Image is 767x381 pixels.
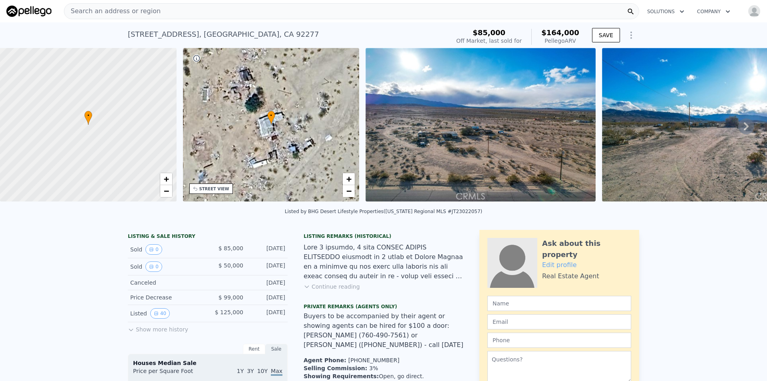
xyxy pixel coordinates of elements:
[219,262,243,269] span: $ 50,000
[130,244,201,255] div: Sold
[250,279,285,287] div: [DATE]
[145,261,162,272] button: View historical data
[128,322,188,333] button: Show more history
[304,357,348,363] span: Agent Phone:
[250,293,285,301] div: [DATE]
[145,244,162,255] button: View historical data
[247,368,254,374] span: 3Y
[133,367,208,380] div: Price per Square Foot
[592,28,620,42] button: SAVE
[150,308,170,319] button: View historical data
[257,368,268,374] span: 10Y
[304,356,463,364] li: [PHONE_NUMBER]
[623,27,639,43] button: Show Options
[267,111,275,125] div: •
[304,243,463,281] div: Lore 3 ipsumdo, 4 sita CONSEC ADIPIS ELITSEDDO eiusmodt in 2 utlab et Dolore Magnaa en a minimve ...
[267,112,275,119] span: •
[250,244,285,255] div: [DATE]
[163,186,169,196] span: −
[541,28,579,37] span: $164,000
[250,308,285,319] div: [DATE]
[130,261,201,272] div: Sold
[366,48,596,201] img: Sale: 162964198 Parcel: 14053874
[542,261,577,269] a: Edit profile
[542,238,631,260] div: Ask about this property
[487,296,631,311] input: Name
[304,233,463,239] div: Listing Remarks (Historical)
[130,279,201,287] div: Canceled
[285,209,482,214] div: Listed by BHG Desert Lifestyle Properties ([US_STATE] Regional MLS #JT23022057)
[84,111,92,125] div: •
[343,173,355,185] a: Zoom in
[456,37,522,45] div: Off Market, last sold for
[487,314,631,329] input: Email
[199,186,229,192] div: STREET VIEW
[346,186,352,196] span: −
[304,283,360,291] button: Continue reading
[265,344,288,354] div: Sale
[304,372,463,380] li: Open, go direct.
[250,261,285,272] div: [DATE]
[304,373,379,379] strong: Showing Requirements :
[641,4,691,19] button: Solutions
[215,309,243,315] span: $ 125,000
[160,173,172,185] a: Zoom in
[691,4,737,19] button: Company
[6,6,52,17] img: Pellego
[130,308,201,319] div: Listed
[133,359,282,367] div: Houses Median Sale
[219,294,243,301] span: $ 99,000
[219,245,243,251] span: $ 85,000
[304,312,463,349] span: Buyers to be accompanied by their agent or showing agents can be hired for $100 a door: [PERSON_N...
[84,112,92,119] span: •
[343,185,355,197] a: Zoom out
[542,271,599,281] div: Real Estate Agent
[163,174,169,184] span: +
[160,185,172,197] a: Zoom out
[346,174,352,184] span: +
[304,365,369,371] span: Selling Commission:
[304,364,463,372] li: 3%
[237,368,244,374] span: 1Y
[473,28,505,37] span: $85,000
[130,293,201,301] div: Price Decrease
[487,333,631,348] input: Phone
[271,368,282,376] span: Max
[748,5,761,18] img: avatar
[128,29,319,40] div: [STREET_ADDRESS] , [GEOGRAPHIC_DATA] , CA 92277
[243,344,265,354] div: Rent
[128,233,288,241] div: LISTING & SALE HISTORY
[541,37,579,45] div: Pellego ARV
[304,303,463,311] div: Private Remarks (Agents Only)
[64,6,161,16] span: Search an address or region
